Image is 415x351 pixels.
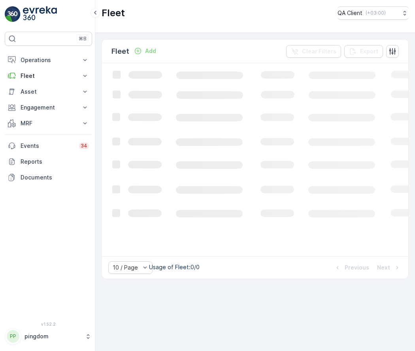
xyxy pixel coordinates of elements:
[81,143,87,149] p: 34
[376,263,402,272] button: Next
[149,263,200,271] p: Usage of Fleet : 0/0
[21,174,89,181] p: Documents
[7,330,19,343] div: PP
[5,328,92,345] button: PPpingdom
[21,72,76,80] p: Fleet
[286,45,341,58] button: Clear Filters
[5,84,92,100] button: Asset
[345,264,369,272] p: Previous
[131,46,159,56] button: Add
[5,170,92,185] a: Documents
[145,47,156,55] p: Add
[5,100,92,115] button: Engagement
[21,119,76,127] p: MRF
[21,88,76,96] p: Asset
[377,264,390,272] p: Next
[23,6,57,22] img: logo_light-DOdMpM7g.png
[102,7,125,19] p: Fleet
[5,52,92,68] button: Operations
[79,36,87,42] p: ⌘B
[338,9,362,17] p: QA Client
[5,322,92,326] span: v 1.52.2
[360,47,378,55] p: Export
[21,142,74,150] p: Events
[25,332,81,340] p: pingdom
[333,263,370,272] button: Previous
[302,47,336,55] p: Clear Filters
[5,154,92,170] a: Reports
[111,46,129,57] p: Fleet
[5,6,21,22] img: logo
[21,158,89,166] p: Reports
[5,68,92,84] button: Fleet
[338,6,409,20] button: QA Client(+03:00)
[5,115,92,131] button: MRF
[344,45,383,58] button: Export
[21,56,76,64] p: Operations
[366,10,386,16] p: ( +03:00 )
[21,104,76,111] p: Engagement
[5,138,92,154] a: Events34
